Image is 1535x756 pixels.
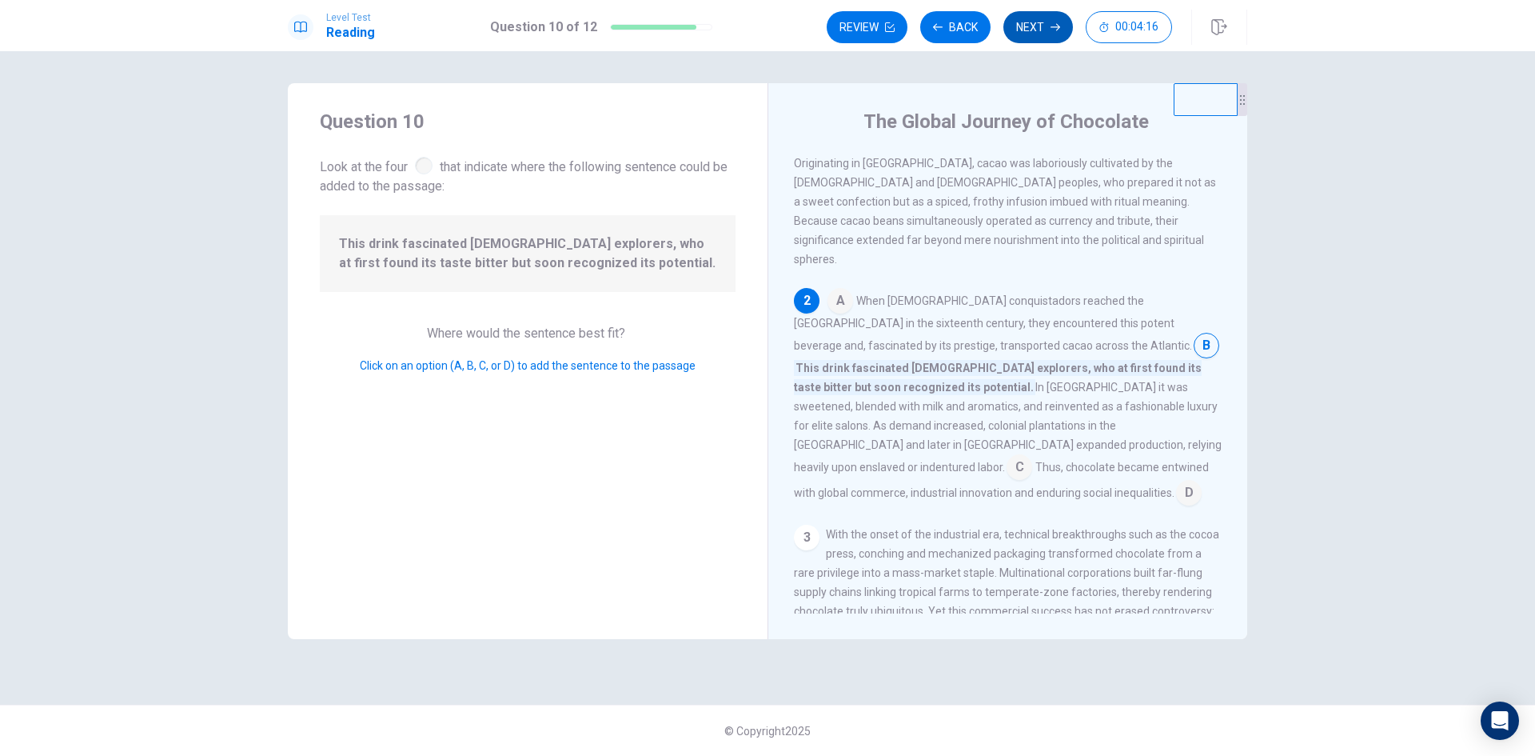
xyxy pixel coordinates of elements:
[794,525,819,550] div: 3
[360,359,696,372] span: Click on an option (A, B, C, or D) to add the sentence to the passage
[863,109,1149,134] h4: The Global Journey of Chocolate
[794,381,1222,474] span: In [GEOGRAPHIC_DATA] it was sweetened, blended with milk and aromatics, and reinvented as a fashi...
[794,360,1202,395] span: This drink fascinated [DEMOGRAPHIC_DATA] explorers, who at first found its taste bitter but soon ...
[320,154,736,196] span: Look at the four that indicate where the following sentence could be added to the passage:
[794,288,819,314] div: 2
[827,11,907,43] button: Review
[1086,11,1172,43] button: 00:04:16
[1176,480,1202,506] span: D
[827,288,853,314] span: A
[427,326,628,341] span: Where would the sentence best fit?
[794,294,1192,352] span: When [DEMOGRAPHIC_DATA] conquistadors reached the [GEOGRAPHIC_DATA] in the sixteenth century, the...
[339,234,716,273] span: This drink fascinated [DEMOGRAPHIC_DATA] explorers, who at first found its taste bitter but soon ...
[724,725,811,738] span: © Copyright 2025
[326,23,375,42] h1: Reading
[1481,702,1519,740] div: Open Intercom Messenger
[326,12,375,23] span: Level Test
[1007,454,1032,480] span: C
[1194,333,1219,358] span: B
[920,11,991,43] button: Back
[320,109,736,134] h4: Question 10
[1115,21,1158,34] span: 00:04:16
[490,18,597,37] h1: Question 10 of 12
[1003,11,1073,43] button: Next
[794,528,1219,656] span: With the onset of the industrial era, technical breakthroughs such as the cocoa press, conching a...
